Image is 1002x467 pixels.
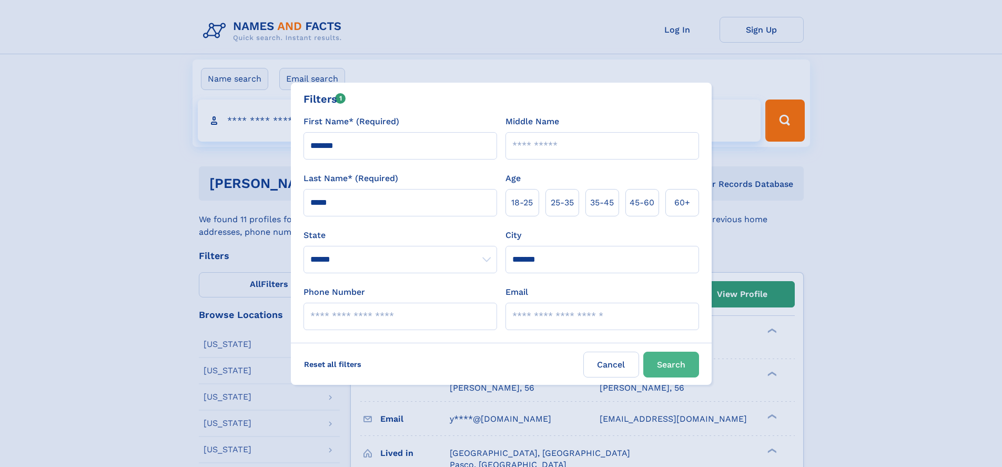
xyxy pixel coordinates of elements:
label: Cancel [583,352,639,377]
label: State [303,229,497,242]
span: 18‑25 [511,196,533,209]
label: Last Name* (Required) [303,172,398,185]
label: Middle Name [505,115,559,128]
label: Email [505,286,528,299]
label: City [505,229,521,242]
label: Reset all filters [297,352,368,377]
label: Phone Number [303,286,365,299]
span: 45‑60 [630,196,654,209]
span: 60+ [674,196,690,209]
div: Filters [303,91,346,107]
span: 25‑35 [551,196,574,209]
label: Age [505,172,521,185]
label: First Name* (Required) [303,115,399,128]
button: Search [643,352,699,377]
span: 35‑45 [590,196,614,209]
